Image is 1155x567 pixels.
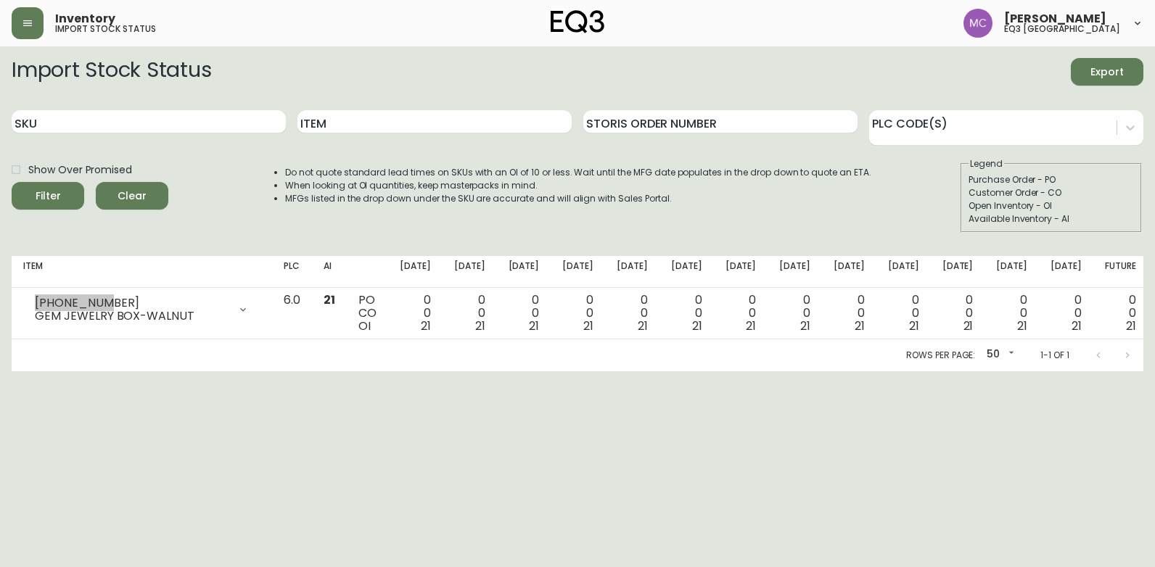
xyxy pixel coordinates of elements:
td: 6.0 [272,288,312,339]
li: Do not quote standard lead times on SKUs with an OI of 10 or less. Wait until the MFG date popula... [285,166,871,179]
th: [DATE] [443,256,497,288]
span: 21 [583,318,593,334]
span: 21 [1072,318,1082,334]
th: [DATE] [822,256,876,288]
th: [DATE] [659,256,714,288]
span: Inventory [55,13,115,25]
img: logo [551,10,604,33]
th: [DATE] [388,256,443,288]
div: [PHONE_NUMBER] [35,297,229,310]
th: [DATE] [768,256,822,288]
div: PO CO [358,294,377,333]
th: Item [12,256,272,288]
span: 21 [324,291,335,308]
th: PLC [272,256,312,288]
div: 0 0 [400,294,431,333]
div: 0 0 [779,294,810,333]
span: 21 [800,318,810,334]
th: Future [1093,256,1148,288]
span: 21 [638,318,648,334]
th: [DATE] [876,256,931,288]
div: 0 0 [509,294,540,333]
th: [DATE] [605,256,659,288]
button: Clear [96,182,168,210]
th: [DATE] [714,256,768,288]
div: Open Inventory - OI [969,199,1134,212]
div: 0 0 [726,294,757,333]
th: [DATE] [985,256,1039,288]
th: AI [312,256,347,288]
th: [DATE] [931,256,985,288]
div: 0 0 [1105,294,1136,333]
legend: Legend [969,157,1004,170]
div: GEM JEWELRY BOX-WALNUT [35,310,229,323]
div: 0 0 [617,294,648,333]
th: [DATE] [497,256,551,288]
span: OI [358,318,371,334]
span: 21 [963,318,974,334]
div: 0 0 [562,294,593,333]
div: Customer Order - CO [969,186,1134,199]
div: Available Inventory - AI [969,212,1134,225]
h5: eq3 [GEOGRAPHIC_DATA] [1004,25,1120,33]
span: 21 [475,318,485,334]
span: 21 [746,318,756,334]
span: 21 [421,318,431,334]
img: 6dbdb61c5655a9a555815750a11666cc [963,9,992,38]
li: MFGs listed in the drop down under the SKU are accurate and will align with Sales Portal. [285,192,871,205]
div: 0 0 [834,294,865,333]
li: When looking at OI quantities, keep masterpacks in mind. [285,179,871,192]
div: 0 0 [454,294,485,333]
div: 50 [981,343,1017,367]
span: 21 [1126,318,1136,334]
span: Export [1082,63,1132,81]
th: [DATE] [1039,256,1093,288]
div: 0 0 [1051,294,1082,333]
div: Purchase Order - PO [969,173,1134,186]
div: 0 0 [996,294,1027,333]
th: [DATE] [551,256,605,288]
p: Rows per page: [906,349,975,362]
span: [PERSON_NAME] [1004,13,1106,25]
span: 21 [529,318,539,334]
div: Filter [36,187,61,205]
button: Export [1071,58,1143,86]
span: Clear [107,187,157,205]
p: 1-1 of 1 [1040,349,1069,362]
div: 0 0 [671,294,702,333]
span: 21 [855,318,865,334]
div: 0 0 [942,294,974,333]
span: 21 [1017,318,1027,334]
span: 21 [692,318,702,334]
span: 21 [909,318,919,334]
div: [PHONE_NUMBER]GEM JEWELRY BOX-WALNUT [23,294,260,326]
h2: Import Stock Status [12,58,211,86]
span: Show Over Promised [28,162,132,178]
div: 0 0 [888,294,919,333]
button: Filter [12,182,84,210]
h5: import stock status [55,25,156,33]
